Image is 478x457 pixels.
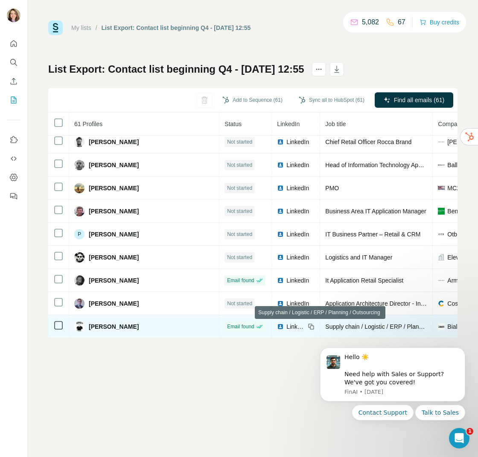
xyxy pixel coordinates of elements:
[277,185,284,192] img: LinkedIn logo
[277,277,284,284] img: LinkedIn logo
[7,189,20,204] button: Feedback
[466,428,473,435] span: 1
[74,160,85,170] img: Avatar
[227,277,254,284] span: Email found
[74,229,85,239] div: P
[449,428,469,448] iframe: Intercom live chat
[7,170,20,185] button: Dashboard
[277,231,284,238] img: LinkedIn logo
[312,62,326,76] button: actions
[227,323,254,330] span: Email found
[277,162,284,168] img: LinkedIn logo
[74,298,85,309] img: Avatar
[398,17,405,27] p: 67
[286,138,309,146] span: LinkedIn
[286,322,305,331] span: LinkedIn
[7,55,20,70] button: Search
[216,94,289,106] button: Add to Sequence (61)
[74,206,85,216] img: Avatar
[447,276,466,285] span: Armani
[307,337,478,453] iframe: Intercom notifications message
[74,137,85,147] img: Avatar
[286,207,309,215] span: LinkedIn
[325,300,477,307] span: Application Architecture Director - Information Technology
[438,186,445,190] img: company-logo
[48,21,63,35] img: Surfe Logo
[325,208,426,215] span: Business Area IT Application Manager
[89,184,139,192] span: [PERSON_NAME]
[74,321,85,332] img: Avatar
[277,208,284,215] img: LinkedIn logo
[375,92,453,108] button: Find all emails (61)
[48,62,304,76] h1: List Export: Contact list beginning Q4 - [DATE] 12:55
[7,9,20,22] img: Avatar
[447,322,465,331] span: Bialetti
[277,300,284,307] img: LinkedIn logo
[325,121,346,127] span: Job title
[277,139,284,145] img: LinkedIn logo
[7,74,20,89] button: Enrich CSV
[7,36,20,51] button: Quick start
[438,208,445,215] img: company-logo
[89,207,139,215] span: [PERSON_NAME]
[438,139,445,145] img: company-logo
[325,254,392,261] span: Logistics and IT Manager
[438,121,463,127] span: Company
[7,151,20,166] button: Use Surfe API
[74,275,85,286] img: Avatar
[102,24,251,32] div: List Export: Contact list beginning Q4 - [DATE] 12:55
[7,92,20,108] button: My lists
[394,96,444,104] span: Find all emails (61)
[362,17,379,27] p: 5,082
[286,161,309,169] span: LinkedIn
[227,161,252,169] span: Not started
[293,94,370,106] button: Sync all to HubSpot (61)
[227,138,252,146] span: Not started
[438,300,445,307] img: company-logo
[277,121,300,127] span: LinkedIn
[74,183,85,193] img: Avatar
[277,323,284,330] img: LinkedIn logo
[89,230,139,239] span: [PERSON_NAME]
[7,132,20,147] button: Use Surfe on LinkedIn
[286,299,309,308] span: LinkedIn
[438,231,445,238] img: company-logo
[438,162,445,168] img: company-logo
[227,300,252,307] span: Not started
[325,185,339,192] span: PMO
[89,161,139,169] span: [PERSON_NAME]
[447,230,475,239] span: Otb Group
[89,322,139,331] span: [PERSON_NAME]
[325,162,443,168] span: Head of Information Technology Applications
[325,323,467,330] span: Supply chain / Logistic / ERP / Planning / Outsourcing
[224,121,242,127] span: Status
[89,253,139,262] span: [PERSON_NAME]
[227,184,252,192] span: Not started
[96,24,97,32] li: /
[286,276,309,285] span: LinkedIn
[89,276,139,285] span: [PERSON_NAME]
[438,323,445,330] img: company-logo
[325,231,420,238] span: IT Business Partner – Retail & CRM
[227,207,252,215] span: Not started
[447,161,460,169] span: Bally
[227,230,252,238] span: Not started
[71,24,91,31] a: My lists
[286,184,309,192] span: LinkedIn
[227,254,252,261] span: Not started
[325,139,411,145] span: Chief Retail Officer Rocca Brand
[74,121,102,127] span: 61 Profiles
[420,16,459,28] button: Buy credits
[74,252,85,262] img: Avatar
[89,138,139,146] span: [PERSON_NAME]
[277,254,284,261] img: LinkedIn logo
[89,299,139,308] span: [PERSON_NAME]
